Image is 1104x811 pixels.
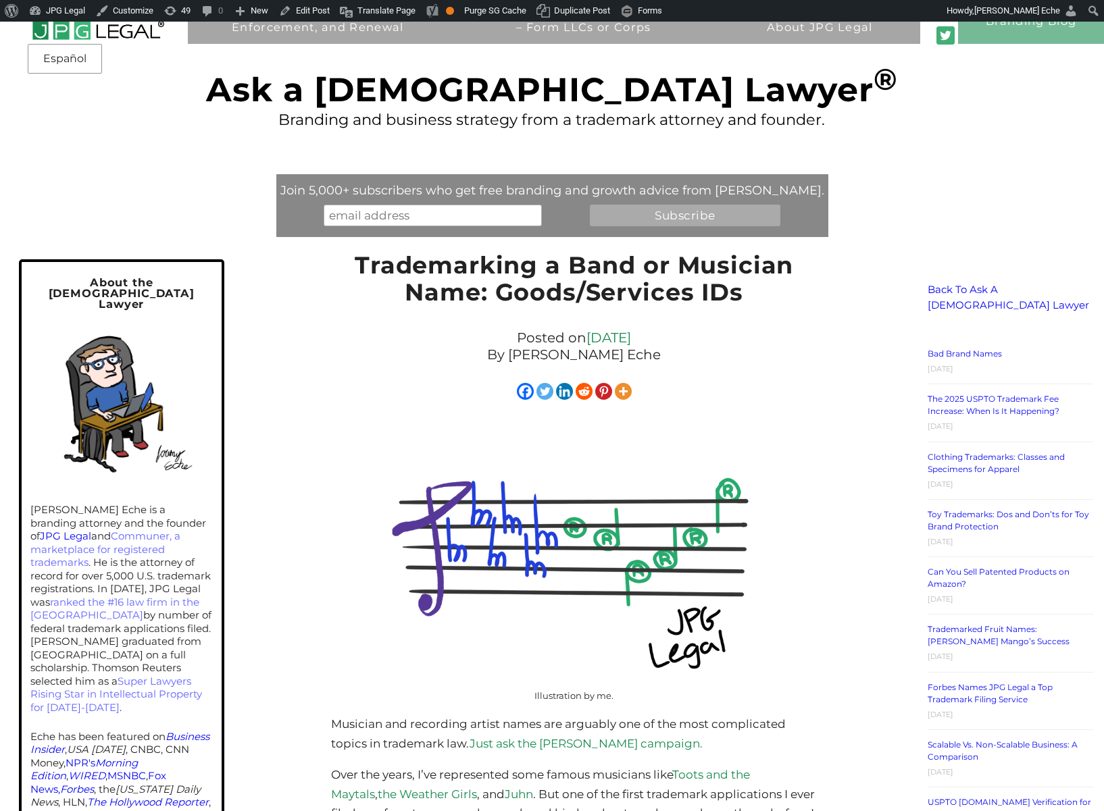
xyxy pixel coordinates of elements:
[32,47,98,71] a: Español
[928,364,953,373] time: [DATE]
[331,714,817,754] p: Musician and recording artist names are arguably one of the most complicated topics in trademark ...
[30,503,213,714] p: [PERSON_NAME] Eche is a branding attorney and the founder of and . He is the attorney of record f...
[536,383,553,400] a: Twitter
[928,421,953,431] time: [DATE]
[338,346,810,363] p: By [PERSON_NAME] Eche
[928,710,953,719] time: [DATE]
[30,596,199,622] a: ranked the #16 law firm in the [GEOGRAPHIC_DATA]
[391,686,757,706] figcaption: Illustration by me.
[446,7,454,15] div: OK
[928,652,953,661] time: [DATE]
[928,394,1059,416] a: The 2025 USPTO Trademark Fee Increase: When Is It Happening?
[30,730,209,756] a: Business Insider
[39,319,204,485] img: Self-portrait of Jeremy in his home office.
[928,537,953,546] time: [DATE]
[331,326,817,367] div: Posted on
[928,624,1070,646] a: Trademarked Fruit Names: [PERSON_NAME] Mango’s Success
[928,739,1078,762] a: Scalable Vs. Non-Scalable Business: A Comparison
[30,756,138,783] a: NPR'sMorning Edition
[40,529,91,542] a: JPG Legal
[378,787,477,801] a: the Weather Girls
[30,529,180,569] a: Communer, a marketplace for registered trademarks
[928,283,1089,311] a: Back To Ask A [DEMOGRAPHIC_DATA] Lawyer
[331,252,817,313] h1: Trademarking a Band or Musician Name: Goods/Services IDs
[30,675,202,714] a: Super Lawyers Rising Star in Intellectual Property for [DATE]-[DATE]
[928,682,1053,704] a: Forbes Names JPG Legal a Top Trademark Filing Service
[87,795,209,808] a: The Hollywood Reporter
[30,769,166,795] a: Fox News,
[928,509,1089,531] a: Toy Trademarks: Dos and Don’ts for Toy Brand Protection
[49,276,195,311] span: About the [DEMOGRAPHIC_DATA] Lawyer
[928,479,953,489] time: [DATE]
[199,9,436,53] a: Trademark Registration,Enforcement, and Renewal
[505,787,533,801] a: Juhn
[331,768,750,801] a: Toots and the Maytals
[107,769,146,782] a: MSNBC
[30,783,201,809] em: [US_STATE] Daily News
[928,348,1002,359] a: Bad Brand Names
[556,383,573,400] a: Linkedin
[928,767,953,777] time: [DATE]
[68,769,105,782] a: WIRED
[391,421,757,681] img: Cartoon musical staff with trademark symbols as notes.
[928,594,953,604] time: [DATE]
[590,205,780,227] input: Subscribe
[928,567,1070,589] a: Can You Sell Patented Products on Amazon?
[928,452,1065,474] a: Clothing Trademarks: Classes and Specimens for Apparel
[974,5,1060,16] span: [PERSON_NAME] Eche
[448,9,720,53] a: Buy/Sell Domains or Trademarks– Form LLCs or Corps
[517,383,534,400] a: Facebook
[32,5,164,41] img: 2016-logo-black-letters-3-r.png
[576,383,593,400] a: Reddit
[324,205,542,227] input: email address
[595,383,612,400] a: Pinterest
[60,783,94,795] a: Forbes
[586,330,631,346] a: [DATE]
[730,9,909,53] a: More InformationAbout JPG Legal
[936,26,955,45] img: Twitter_Social_Icon_Rounded_Square_Color-mid-green3-90.png
[30,756,138,783] em: Morning Edition
[615,383,632,400] a: More
[67,743,126,756] em: USA [DATE]
[470,737,703,750] a: Just ask the [PERSON_NAME] campaign.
